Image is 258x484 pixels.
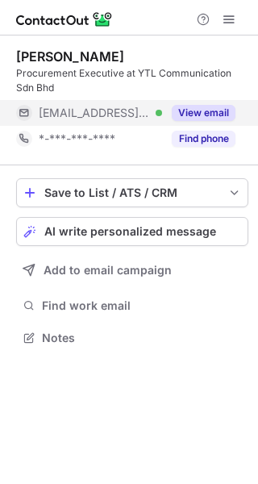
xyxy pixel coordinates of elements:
span: Find work email [42,298,242,313]
div: Procurement Executive at YTL Communication Sdn Bhd [16,66,248,95]
button: AI write personalized message [16,217,248,246]
img: ContactOut v5.3.10 [16,10,113,29]
span: Notes [42,331,242,345]
span: [EMAIL_ADDRESS][DOMAIN_NAME] [39,106,150,120]
button: Find work email [16,294,248,317]
button: Add to email campaign [16,256,248,285]
button: Reveal Button [172,131,235,147]
button: Notes [16,327,248,349]
button: save-profile-one-click [16,178,248,207]
div: Save to List / ATS / CRM [44,186,220,199]
button: Reveal Button [172,105,235,121]
span: Add to email campaign [44,264,172,277]
span: AI write personalized message [44,225,216,238]
div: [PERSON_NAME] [16,48,124,65]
